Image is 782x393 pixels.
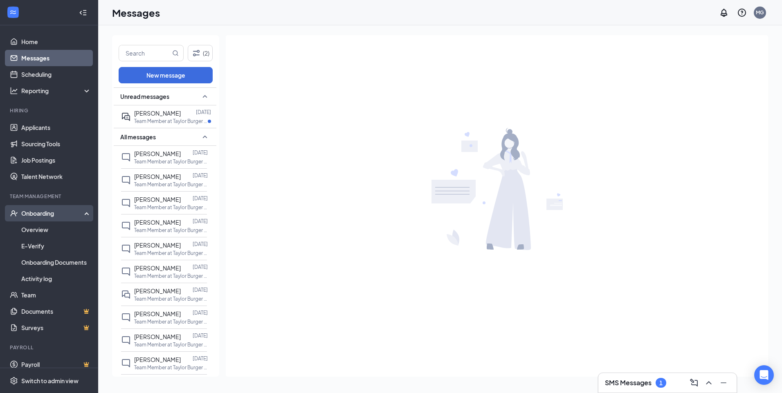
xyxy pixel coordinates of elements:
a: Scheduling [21,66,91,83]
p: Team Member at Taylor Burger King [134,250,208,257]
p: [DATE] [193,149,208,156]
p: [DATE] [193,332,208,339]
button: ChevronUp [702,376,715,389]
input: Search [119,45,171,61]
a: Talent Network [21,168,91,185]
span: [PERSON_NAME] [134,173,181,180]
svg: SmallChevronUp [200,132,210,142]
a: E-Verify [21,238,91,254]
p: Team Member at Taylor Burger King [134,341,208,348]
p: [DATE] [193,355,208,362]
svg: QuestionInfo [737,8,747,18]
button: ComposeMessage [688,376,701,389]
svg: DoubleChat [121,290,131,299]
p: [DATE] [193,172,208,179]
span: [PERSON_NAME] [134,264,181,272]
a: Applicants [21,119,91,136]
h3: SMS Messages [605,378,652,387]
div: Open Intercom Messenger [754,365,774,385]
span: [PERSON_NAME] [134,109,181,117]
svg: ChatInactive [121,335,131,345]
span: [PERSON_NAME] [134,310,181,317]
p: Team Member at Taylor Burger King [134,158,208,165]
p: [DATE] [193,195,208,202]
svg: ChatInactive [121,244,131,254]
a: Home [21,33,91,50]
button: Filter (2) [188,45,213,61]
span: [PERSON_NAME] [134,241,181,249]
svg: WorkstreamLogo [9,8,17,16]
p: [DATE] [193,263,208,270]
p: [DATE] [193,309,208,316]
div: Switch to admin view [21,377,79,385]
p: [DATE] [193,218,208,225]
a: Activity log [21,270,91,287]
div: MG [756,9,764,16]
a: Job Postings [21,152,91,168]
div: Team Management [10,193,90,200]
p: [DATE] [193,241,208,248]
a: PayrollCrown [21,356,91,373]
button: New message [119,67,213,83]
p: Team Member at Taylor Burger King [134,227,208,234]
a: Messages [21,50,91,66]
span: [PERSON_NAME] [134,150,181,157]
p: Team Member at Taylor Burger King [134,181,208,188]
svg: Filter [191,48,201,58]
svg: UserCheck [10,209,18,217]
p: Team Member at Taylor Burger King [134,364,208,371]
svg: ChatInactive [121,152,131,162]
p: Team Member at Taylor Burger King [134,272,208,279]
svg: ChevronUp [704,378,714,388]
div: Hiring [10,107,90,114]
p: Team Member at Taylor Burger King [134,318,208,325]
svg: ChatInactive [121,267,131,277]
svg: ChatInactive [121,175,131,185]
h1: Messages [112,6,160,20]
div: 1 [659,380,663,386]
svg: ComposeMessage [689,378,699,388]
svg: ChatInactive [121,358,131,368]
svg: ChatInactive [121,198,131,208]
div: Reporting [21,87,92,95]
span: Unread messages [120,92,169,100]
a: Team [21,287,91,303]
a: Sourcing Tools [21,136,91,152]
button: Minimize [717,376,730,389]
span: [PERSON_NAME] [134,287,181,295]
div: Payroll [10,344,90,351]
span: [PERSON_NAME] [134,356,181,363]
svg: Collapse [79,9,87,17]
svg: Notifications [719,8,729,18]
svg: ActiveDoubleChat [121,112,131,122]
div: Onboarding [21,209,84,217]
svg: Minimize [719,378,728,388]
svg: ChatInactive [121,221,131,231]
a: DocumentsCrown [21,303,91,319]
svg: Settings [10,377,18,385]
span: [PERSON_NAME] [134,219,181,226]
p: Team Member at Taylor Burger King [134,118,208,125]
p: Team Member at Taylor Burger King [134,295,208,302]
span: [PERSON_NAME] [134,196,181,203]
a: SurveysCrown [21,319,91,336]
svg: SmallChevronUp [200,92,210,101]
a: Overview [21,221,91,238]
svg: ChatInactive [121,313,131,322]
svg: MagnifyingGlass [172,50,179,56]
span: All messages [120,133,156,141]
a: Onboarding Documents [21,254,91,270]
svg: Analysis [10,87,18,95]
p: [DATE] [196,109,211,116]
p: Team Member at Taylor Burger King [134,204,208,211]
p: [DATE] [193,286,208,293]
span: [PERSON_NAME] [134,333,181,340]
